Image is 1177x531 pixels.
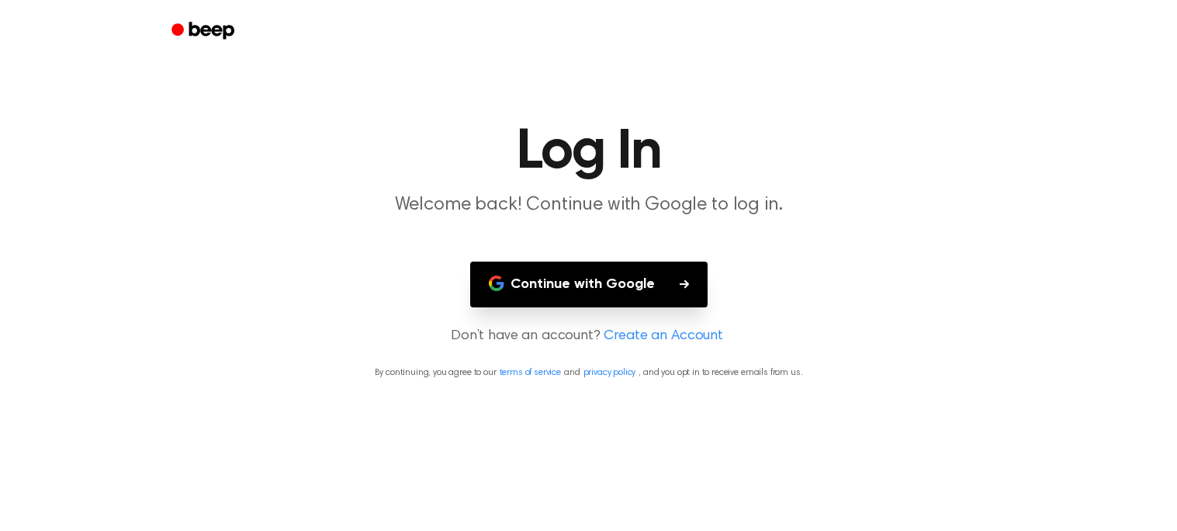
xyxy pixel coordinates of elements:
[161,16,248,47] a: Beep
[604,326,723,347] a: Create an Account
[19,326,1158,347] p: Don’t have an account?
[470,262,708,307] button: Continue with Google
[500,368,561,377] a: terms of service
[19,366,1158,380] p: By continuing, you agree to our and , and you opt in to receive emails from us.
[192,124,986,180] h1: Log In
[291,193,887,218] p: Welcome back! Continue with Google to log in.
[583,368,636,377] a: privacy policy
